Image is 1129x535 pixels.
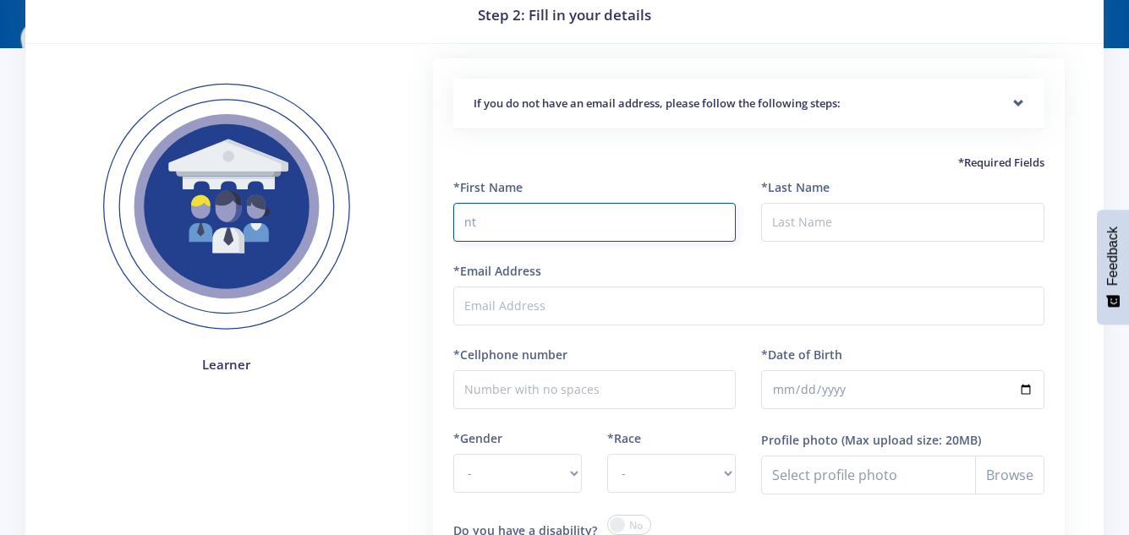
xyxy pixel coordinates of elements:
h3: Step 2: Fill in your details [46,4,1083,26]
button: Feedback - Show survey [1097,210,1129,325]
label: *Gender [453,429,502,447]
label: *Cellphone number [453,346,567,363]
label: *Last Name [761,178,830,196]
label: *First Name [453,178,523,196]
img: Learner [78,58,375,356]
label: *Email Address [453,262,541,280]
h5: If you do not have an email address, please follow the following steps: [474,96,1024,112]
span: Feedback [1105,227,1121,286]
label: *Race [607,429,641,447]
h4: Learner [78,355,375,374]
h5: *Required Fields [453,155,1044,172]
label: Profile photo [761,431,838,449]
input: Last Name [761,203,1044,242]
input: Email Address [453,287,1044,325]
input: First Name [453,203,737,242]
input: Number with no spaces [453,370,737,409]
label: (Max upload size: 20MB) [841,431,981,449]
label: *Date of Birth [761,346,842,363]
